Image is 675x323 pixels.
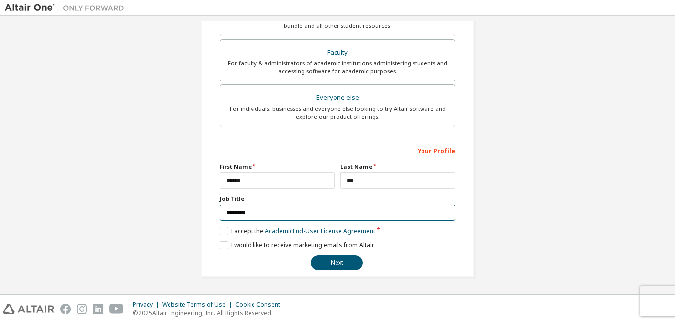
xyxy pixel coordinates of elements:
div: Faculty [226,46,449,60]
div: Everyone else [226,91,449,105]
label: I accept the [220,227,375,235]
div: For individuals, businesses and everyone else looking to try Altair software and explore our prod... [226,105,449,121]
img: instagram.svg [77,304,87,314]
img: youtube.svg [109,304,124,314]
label: I would like to receive marketing emails from Altair [220,241,374,249]
div: Cookie Consent [235,301,286,309]
img: linkedin.svg [93,304,103,314]
img: Altair One [5,3,129,13]
label: Last Name [340,163,455,171]
div: For currently enrolled students looking to access the free Altair Student Edition bundle and all ... [226,14,449,30]
button: Next [311,255,363,270]
div: For faculty & administrators of academic institutions administering students and accessing softwa... [226,59,449,75]
label: First Name [220,163,335,171]
div: Privacy [133,301,162,309]
a: Academic End-User License Agreement [265,227,375,235]
div: Your Profile [220,142,455,158]
div: Website Terms of Use [162,301,235,309]
img: facebook.svg [60,304,71,314]
img: altair_logo.svg [3,304,54,314]
label: Job Title [220,195,455,203]
p: © 2025 Altair Engineering, Inc. All Rights Reserved. [133,309,286,317]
